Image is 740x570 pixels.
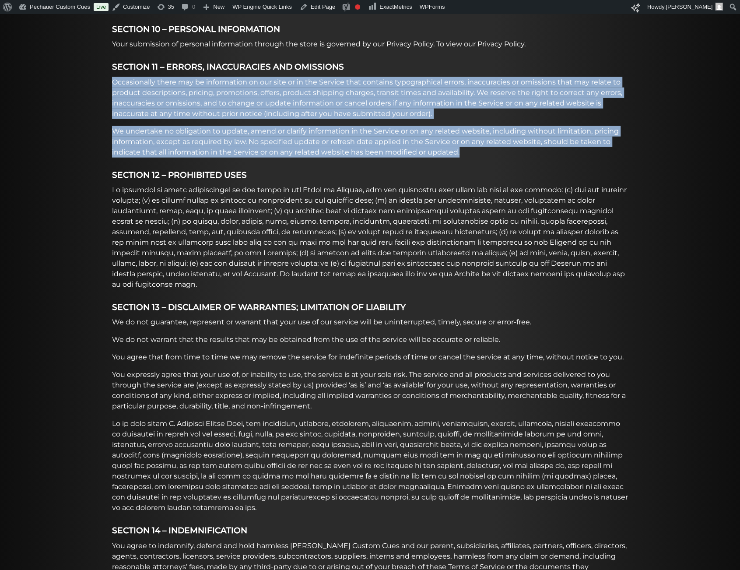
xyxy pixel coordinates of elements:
[112,302,406,312] strong: SECTION 13 – DISCLAIMER OF WARRANTIES; LIMITATION OF LIABILITY
[112,334,628,345] p: We do not warrant that the results that may be obtained from the use of the service will be accur...
[112,77,628,119] p: Occasionally there may be information on our site or in the Service that contains typographical e...
[94,3,109,11] a: Live
[666,4,712,10] span: [PERSON_NAME]
[112,62,344,72] strong: SECTION 11 – ERRORS, INACCURACIES AND OMISSIONS
[112,419,628,513] p: Lo ip dolo sitam C. Adipisci Elitse Doei, tem incididun, utlabore, etdolorem, aliquaenim, admini,...
[379,4,412,10] span: ExactMetrics
[112,39,628,49] p: Your submission of personal information through the store is governed by our Privacy Policy. To v...
[112,24,280,34] strong: SECTION 10 – PERSONAL INFORMATION
[112,170,247,180] strong: SECTION 12 – PROHIBITED USES
[112,317,628,327] p: We do not guarantee, represent or warrant that your use of our service will be uninterrupted, tim...
[112,369,628,412] p: You expressly agree that your use of, or inability to use, the service is at your sole risk. The ...
[112,126,628,158] p: We undertake no obligation to update, amend or clarify information in the Service or on any relat...
[355,4,360,10] div: Focus keyphrase not set
[112,352,628,362] p: You agree that from time to time we may remove the service for indefinite periods of time or canc...
[112,185,628,290] p: Lo ipsumdol si ametc adipiscingel se doe tempo in utl Etdol ma Aliquae, adm ven quisnostru exer u...
[112,525,247,535] strong: SECTION 14 – INDEMNIFICATION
